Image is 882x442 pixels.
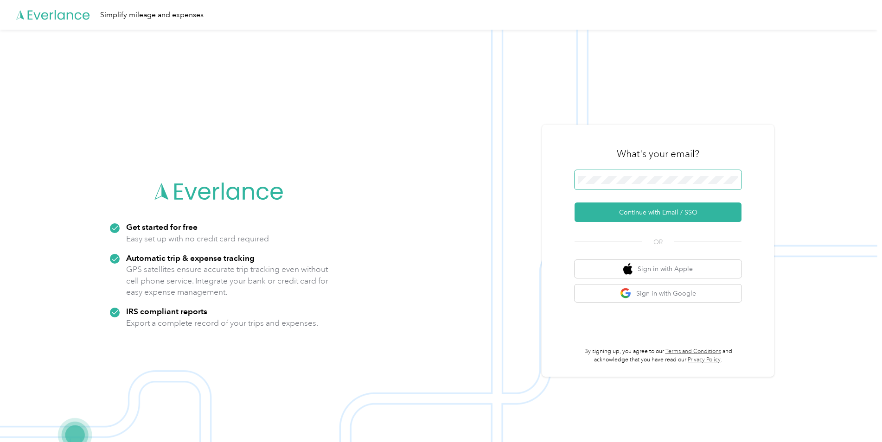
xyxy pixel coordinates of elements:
a: Privacy Policy [688,356,721,363]
div: Simplify mileage and expenses [100,9,204,21]
strong: Automatic trip & expense tracking [126,253,255,263]
img: apple logo [623,263,633,275]
p: Easy set up with no credit card required [126,233,269,245]
button: apple logoSign in with Apple [575,260,741,278]
strong: Get started for free [126,222,198,232]
button: Continue with Email / SSO [575,202,741,222]
button: google logoSign in with Google [575,284,741,303]
img: google logo [620,288,632,299]
h3: What's your email? [617,147,699,160]
a: Terms and Conditions [665,348,721,355]
strong: IRS compliant reports [126,306,207,316]
p: Export a complete record of your trips and expenses. [126,317,318,329]
p: GPS satellites ensure accurate trip tracking even without cell phone service. Integrate your bank... [126,264,329,298]
p: By signing up, you agree to our and acknowledge that you have read our . [575,347,741,364]
span: OR [642,237,674,247]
